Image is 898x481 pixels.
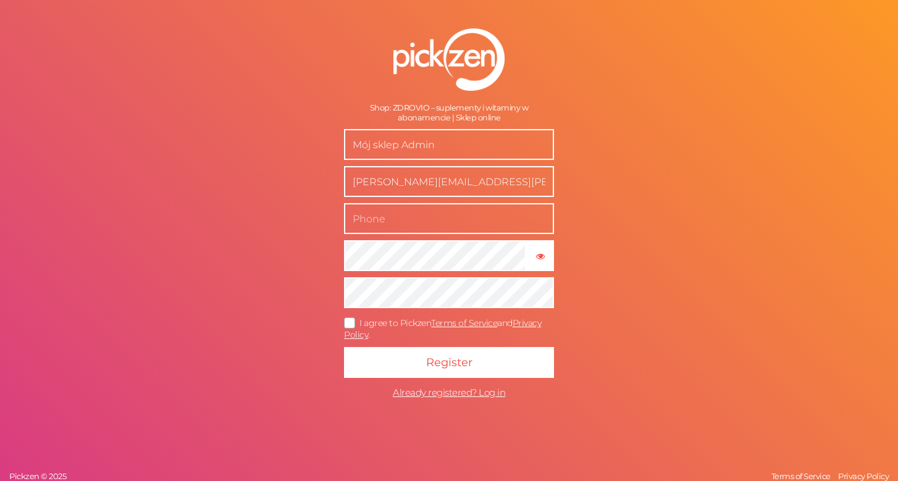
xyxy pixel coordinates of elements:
input: Phone [344,203,554,234]
div: Shop: ZDROVIO – suplementy i witaminy w abonamencie | Sklep online [344,103,554,123]
a: Terms of Service [431,317,497,328]
span: Register [426,356,472,369]
span: Terms of Service [771,471,831,481]
span: Already registered? Log in [393,387,505,398]
img: pz-logo-white.png [393,28,505,91]
button: Register [344,347,554,378]
a: Pickzen © 2025 [6,471,69,481]
a: Privacy Policy [344,317,541,340]
span: Privacy Policy [838,471,889,481]
a: Terms of Service [768,471,834,481]
span: I agree to Pickzen and . [344,317,541,340]
input: Business e-mail [344,166,554,197]
a: Privacy Policy [835,471,892,481]
input: Name [344,129,554,160]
